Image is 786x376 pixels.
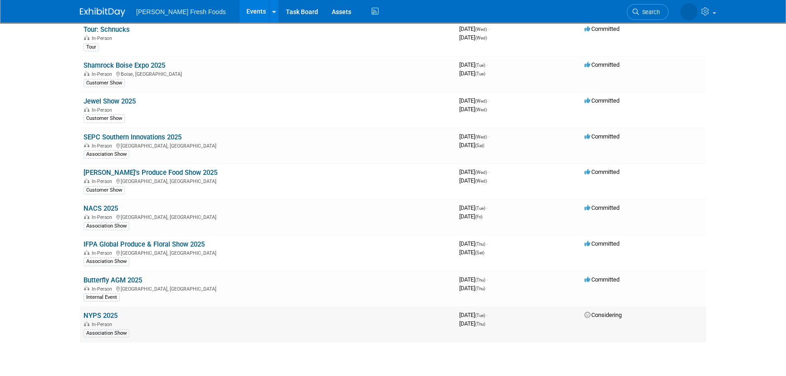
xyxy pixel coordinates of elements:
[459,106,487,113] span: [DATE]
[84,249,452,256] div: [GEOGRAPHIC_DATA], [GEOGRAPHIC_DATA]
[475,107,487,112] span: (Wed)
[459,25,490,32] span: [DATE]
[92,35,115,41] span: In-Person
[475,286,485,291] span: (Thu)
[92,286,115,292] span: In-Person
[84,97,136,105] a: Jewel Show 2025
[84,250,89,255] img: In-Person Event
[92,178,115,184] span: In-Person
[84,276,142,284] a: Butterfly AGM 2025
[92,250,115,256] span: In-Person
[585,61,619,68] span: Committed
[475,27,487,32] span: (Wed)
[84,168,217,177] a: [PERSON_NAME]'s Produce Food Show 2025
[459,312,488,318] span: [DATE]
[84,25,130,34] a: Tour: Schnucks
[459,177,487,184] span: [DATE]
[585,133,619,140] span: Committed
[585,276,619,283] span: Committed
[84,257,129,266] div: Association Show
[459,285,485,292] span: [DATE]
[84,114,125,123] div: Customer Show
[84,214,89,219] img: In-Person Event
[475,277,485,282] span: (Thu)
[84,178,89,183] img: In-Person Event
[475,63,485,68] span: (Tue)
[585,312,622,318] span: Considering
[84,322,89,326] img: In-Person Event
[488,133,490,140] span: -
[475,170,487,175] span: (Wed)
[475,35,487,40] span: (Wed)
[459,168,490,175] span: [DATE]
[84,240,205,248] a: IFPA Global Produce & Floral Show 2025
[459,204,488,211] span: [DATE]
[84,133,182,141] a: SEPC Southern Innovations 2025
[680,3,698,20] img: Courtney Law
[84,61,165,69] a: Shamrock Boise Expo 2025
[639,9,660,15] span: Search
[475,250,484,255] span: (Sat)
[136,8,226,15] span: [PERSON_NAME] Fresh Foods
[84,143,89,148] img: In-Person Event
[585,240,619,247] span: Committed
[92,322,115,327] span: In-Person
[459,213,482,220] span: [DATE]
[459,320,485,327] span: [DATE]
[585,204,619,211] span: Committed
[84,79,125,87] div: Customer Show
[459,142,484,148] span: [DATE]
[488,97,490,104] span: -
[475,242,485,247] span: (Thu)
[92,71,115,77] span: In-Person
[459,61,488,68] span: [DATE]
[459,34,487,41] span: [DATE]
[459,97,490,104] span: [DATE]
[585,25,619,32] span: Committed
[84,70,452,77] div: Boise, [GEOGRAPHIC_DATA]
[459,276,488,283] span: [DATE]
[80,8,125,17] img: ExhibitDay
[84,142,452,149] div: [GEOGRAPHIC_DATA], [GEOGRAPHIC_DATA]
[475,313,485,318] span: (Tue)
[92,214,115,220] span: In-Person
[486,61,488,68] span: -
[459,133,490,140] span: [DATE]
[475,322,485,327] span: (Thu)
[459,249,484,256] span: [DATE]
[585,97,619,104] span: Committed
[475,143,484,148] span: (Sat)
[486,312,488,318] span: -
[459,240,488,247] span: [DATE]
[84,312,118,320] a: NYPS 2025
[488,168,490,175] span: -
[84,150,129,158] div: Association Show
[84,222,129,230] div: Association Show
[84,71,89,76] img: In-Person Event
[585,168,619,175] span: Committed
[84,43,99,51] div: Tour
[486,240,488,247] span: -
[475,71,485,76] span: (Tue)
[84,286,89,291] img: In-Person Event
[84,186,125,194] div: Customer Show
[84,107,89,112] img: In-Person Event
[475,99,487,104] span: (Wed)
[84,177,452,184] div: [GEOGRAPHIC_DATA], [GEOGRAPHIC_DATA]
[486,204,488,211] span: -
[92,107,115,113] span: In-Person
[92,143,115,149] span: In-Person
[486,276,488,283] span: -
[475,206,485,211] span: (Tue)
[84,329,129,337] div: Association Show
[84,35,89,40] img: In-Person Event
[459,70,485,77] span: [DATE]
[84,204,118,213] a: NACS 2025
[475,214,482,219] span: (Fri)
[475,134,487,139] span: (Wed)
[488,25,490,32] span: -
[627,4,668,20] a: Search
[84,213,452,220] div: [GEOGRAPHIC_DATA], [GEOGRAPHIC_DATA]
[84,293,120,302] div: Internal Event
[475,178,487,183] span: (Wed)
